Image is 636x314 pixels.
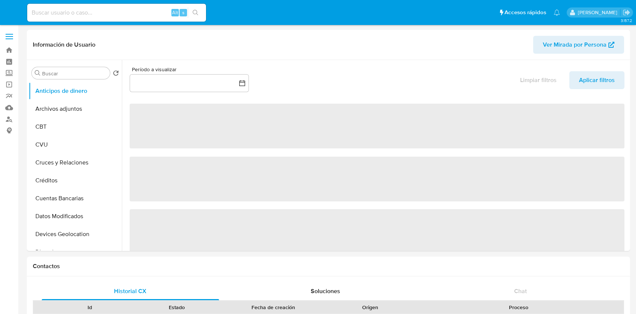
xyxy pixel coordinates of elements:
[172,9,178,16] span: Alt
[504,9,546,16] span: Accesos rápidos
[35,70,41,76] button: Buscar
[33,41,95,48] h1: Información de Usuario
[188,7,203,18] button: search-icon
[514,287,527,295] span: Chat
[578,9,620,16] p: eliana.eguerrero@mercadolibre.com
[29,189,122,207] button: Cuentas Bancarias
[29,243,122,261] button: Direcciones
[225,304,321,311] div: Fecha de creación
[419,304,618,311] div: Proceso
[554,9,560,16] a: Notificaciones
[113,70,119,78] button: Volver al orden por defecto
[533,36,624,54] button: Ver Mirada por Persona
[42,70,107,77] input: Buscar
[29,172,122,189] button: Créditos
[33,263,624,270] h1: Contactos
[29,100,122,118] button: Archivos adjuntos
[27,8,206,18] input: Buscar usuario o caso...
[29,154,122,172] button: Cruces y Relaciones
[139,304,215,311] div: Estado
[51,304,128,311] div: Id
[114,287,146,295] span: Historial CX
[29,207,122,225] button: Datos Modificados
[543,36,607,54] span: Ver Mirada por Persona
[29,225,122,243] button: Devices Geolocation
[182,9,184,16] span: s
[623,9,630,16] a: Salir
[29,82,122,100] button: Anticipos de dinero
[332,304,408,311] div: Origen
[29,136,122,154] button: CVU
[29,118,122,136] button: CBT
[311,287,340,295] span: Soluciones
